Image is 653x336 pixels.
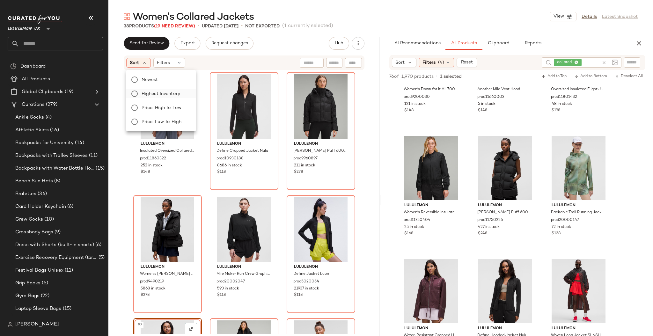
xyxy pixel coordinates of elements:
[478,101,495,107] span: 5 in stock
[404,217,430,223] span: prod11750404
[541,74,567,79] span: Add to Top
[217,286,239,292] span: 593 in stock
[440,73,462,80] span: 1 selected
[141,286,165,292] span: 5868 in stock
[22,76,50,83] span: All Products
[473,259,537,323] img: LW3HAWS_0001_1
[478,203,532,208] span: lululemon
[293,279,319,285] span: prod5020054
[551,94,577,100] span: prod11801432
[572,73,610,80] button: Add to Bottom
[241,22,243,30] span: •
[180,41,195,46] span: Export
[399,259,463,323] img: LW4CJ4S_069504_1
[473,136,537,200] img: LW4CGSS_0001_1
[49,127,59,134] span: (16)
[404,326,458,332] span: lululemon
[404,87,458,92] span: Women's Down for It All 700-Fill Vest
[124,13,130,20] img: svg%3e
[552,231,561,237] span: $138
[198,22,199,30] span: •
[15,280,40,287] span: Grip Socks
[66,203,73,210] span: (6)
[141,169,150,175] span: $148
[94,165,105,172] span: (15)
[211,41,248,46] span: Request changes
[15,321,59,328] span: [PERSON_NAME]
[546,60,551,65] img: svg%3e
[15,178,53,185] span: Beach Sun Hats
[294,264,348,270] span: lululemon
[36,190,47,198] span: (36)
[61,318,71,325] span: (21)
[478,108,487,113] span: $148
[88,152,98,159] span: (11)
[477,217,503,223] span: prod11750226
[404,231,413,237] span: $168
[422,59,436,66] span: Filters
[15,127,49,134] span: Athletic Skirts
[15,292,40,300] span: Gym Bags
[124,37,169,50] button: Send for Review
[22,88,63,96] span: Global Clipboards
[15,139,74,147] span: Backpacks for University
[552,108,560,113] span: $198
[202,23,238,30] p: updated [DATE]
[329,37,349,50] button: Hub
[293,148,347,154] span: [PERSON_NAME] Puff 600-Down-Fill Cropped Jacket
[53,229,61,236] span: (9)
[216,271,270,277] span: Mile Maker Run Crew Graphic Cinch-Hem Jacket
[451,41,477,46] span: All Products
[294,292,303,298] span: $118
[547,136,611,200] img: LW4CM6S_071299_1
[10,63,17,69] img: svg%3e
[404,101,426,107] span: 121 in stock
[404,210,458,215] span: Women's Reversible Insulated Bomber Jacket
[282,22,333,30] span: (1 currently selected)
[612,60,618,65] img: svg%3e
[389,73,399,80] span: 76 of
[40,292,49,300] span: (22)
[478,231,487,237] span: $248
[547,259,611,323] img: LW4CJMS_073131_1
[217,264,271,270] span: lululemon
[524,41,541,46] span: Reports
[142,77,158,83] span: Newest
[130,60,139,66] span: Sort
[404,203,458,208] span: lululemon
[22,101,45,108] span: Curations
[15,114,44,121] span: Ankle Socks
[8,322,13,327] img: svg%3e
[401,73,434,80] span: 1,970 products
[140,156,166,162] span: prod11860322
[15,241,94,249] span: Dress with Shorts (built-in shorts)
[15,267,63,274] span: Festival Bags Unisex
[136,197,200,262] img: LW4CACS_0001_1
[294,141,348,147] span: lululemon
[124,23,195,30] div: Products
[478,326,532,332] span: lululemon
[140,271,194,277] span: Women's [PERSON_NAME] Puff 600-Down-Fill Jacket
[399,136,463,200] img: LW4CGQS_0001_1
[15,152,88,159] span: Backpacks with Trolley Sleeves
[129,41,164,46] span: Send for Review
[217,141,271,147] span: lululemon
[294,169,303,175] span: $278
[477,87,520,92] span: Another Mile Vest Hood
[142,91,180,97] span: Highest Inventory
[436,74,437,79] span: •
[142,119,181,125] span: Price: Low to High
[142,105,181,111] span: Price: High to Low
[245,23,280,30] p: Not Exported
[97,254,105,261] span: (5)
[552,326,605,332] span: lululemon
[487,41,509,46] span: Clipboard
[294,286,319,292] span: 21937 in stock
[216,148,268,154] span: Define Cropped Jacket Nulu
[551,217,579,223] span: prod20000147
[43,216,54,223] span: (10)
[217,169,226,175] span: $118
[293,156,318,162] span: prod9960897
[551,87,605,92] span: Oversized Insulated Flight Jacket
[15,203,66,210] span: Card Holder Keychain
